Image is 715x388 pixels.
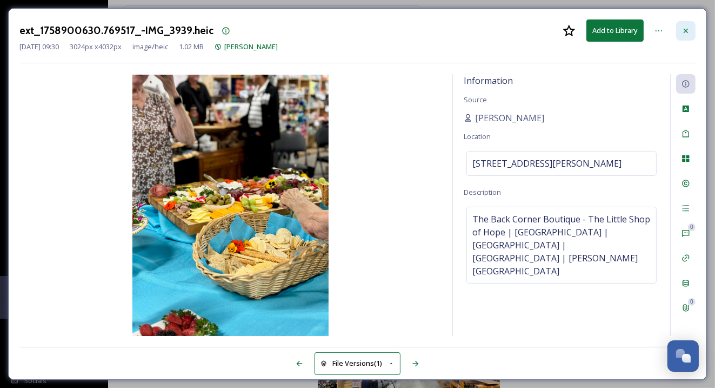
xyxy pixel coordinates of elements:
[667,340,699,372] button: Open Chat
[19,23,213,38] h3: ext_1758900630.769517_-IMG_3939.heic
[70,42,122,52] span: 3024 px x 4032 px
[464,131,491,141] span: Location
[132,42,168,52] span: image/heic
[464,75,513,87] span: Information
[464,187,501,197] span: Description
[224,42,278,51] span: [PERSON_NAME]
[475,111,544,124] span: [PERSON_NAME]
[472,213,651,278] span: The Back Corner Boutique - The Little Shop of Hope | [GEOGRAPHIC_DATA] | [GEOGRAPHIC_DATA] | [GEO...
[472,157,622,170] span: [STREET_ADDRESS][PERSON_NAME]
[688,298,696,306] div: 0
[19,42,59,52] span: [DATE] 09:30
[586,19,644,42] button: Add to Library
[315,352,401,374] button: File Versions(1)
[179,42,204,52] span: 1.02 MB
[464,95,487,104] span: Source
[19,75,442,336] img: 1b71522e-4d39-4cd6-b75a-9586b43a276a.jpg
[688,223,696,231] div: 0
